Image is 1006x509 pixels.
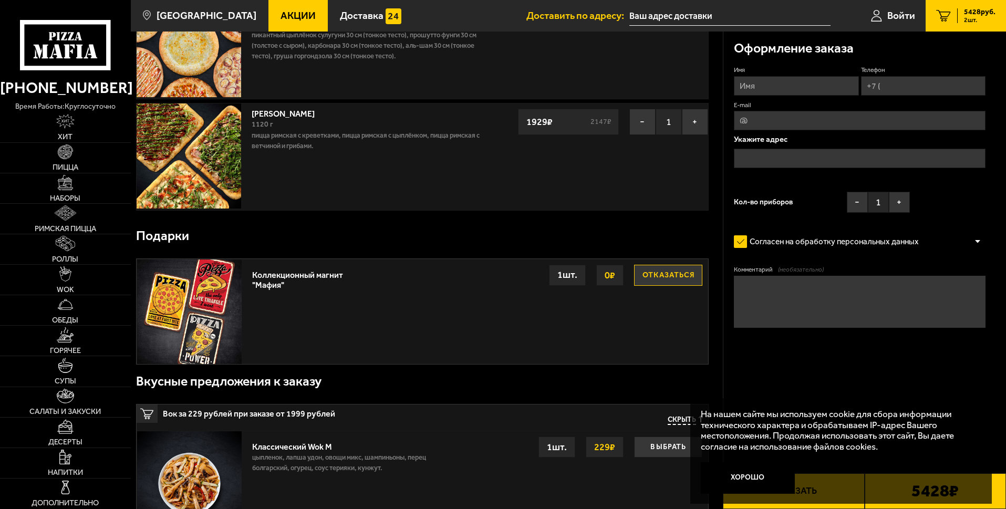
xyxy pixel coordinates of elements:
[634,265,702,286] button: Отказаться
[50,194,80,202] span: Наборы
[57,286,74,294] span: WOK
[889,192,910,213] button: +
[549,265,586,286] div: 1 шт.
[964,17,995,23] span: 2 шт.
[602,265,618,285] strong: 0 ₽
[634,437,702,458] button: Выбрать
[137,259,708,364] a: Коллекционный магнит "Мафия"Отказаться0₽1шт.
[682,109,708,135] button: +
[524,112,555,132] strong: 1929 ₽
[629,109,656,135] button: −
[734,231,929,252] label: Согласен на обработку персональных данных
[281,11,316,20] span: Акции
[734,136,986,143] p: Укажите адрес
[58,133,72,141] span: Хит
[136,230,189,243] h3: Подарки
[701,409,976,452] p: На нашем сайте мы используем cookie для сбора информации технического характера и обрабатываем IP...
[340,11,383,20] span: Доставка
[55,377,76,385] span: Супы
[163,404,506,418] span: Вок за 229 рублей при заказе от 1999 рублей
[53,163,78,171] span: Пицца
[887,11,915,20] span: Войти
[964,8,995,16] span: 5428 руб.
[35,225,96,233] span: Римская пицца
[526,11,629,20] span: Доставить по адресу:
[734,199,793,206] span: Кол-во приборов
[668,415,696,425] span: Скрыть
[252,19,485,61] p: Фермерская 30 см (толстое с сыром), 4 сыра 30 см (толстое с сыром), Пикантный цыплёнок сулугуни 3...
[861,76,986,96] input: +7 (
[734,66,858,75] label: Имя
[252,130,485,151] p: Пицца Римская с креветками, Пицца Римская с цыплёнком, Пицца Римская с ветчиной и грибами.
[734,42,854,55] h3: Оформление заказа
[252,265,350,290] div: Коллекционный магнит "Мафия"
[136,375,321,388] h3: Вкусные предложения к заказу
[734,101,986,110] label: E-mail
[734,111,986,130] input: @
[252,437,434,452] div: Классический Wok M
[157,11,256,20] span: [GEOGRAPHIC_DATA]
[252,106,325,119] a: [PERSON_NAME]
[734,76,858,96] input: Имя
[538,437,575,458] div: 1 шт.
[589,118,613,126] s: 2147 ₽
[52,316,78,324] span: Обеды
[386,8,401,24] img: 15daf4d41897b9f0e9f617042186c801.svg
[861,66,986,75] label: Телефон
[868,192,889,213] span: 1
[50,347,81,355] span: Горячее
[701,462,795,494] button: Хорошо
[252,120,273,129] span: 1120 г
[52,255,78,263] span: Роллы
[778,265,824,274] span: (необязательно)
[734,265,986,274] label: Комментарий
[656,109,682,135] span: 1
[252,452,434,478] p: цыпленок, лапша удон, овощи микс, шампиньоны, перец болгарский, огурец, соус терияки, кунжут.
[668,415,703,425] button: Скрыть
[48,438,82,446] span: Десерты
[32,499,99,507] span: Дополнительно
[48,469,83,476] span: Напитки
[592,437,618,457] strong: 229 ₽
[29,408,101,415] span: Салаты и закуски
[847,192,868,213] button: −
[629,6,831,26] input: Ваш адрес доставки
